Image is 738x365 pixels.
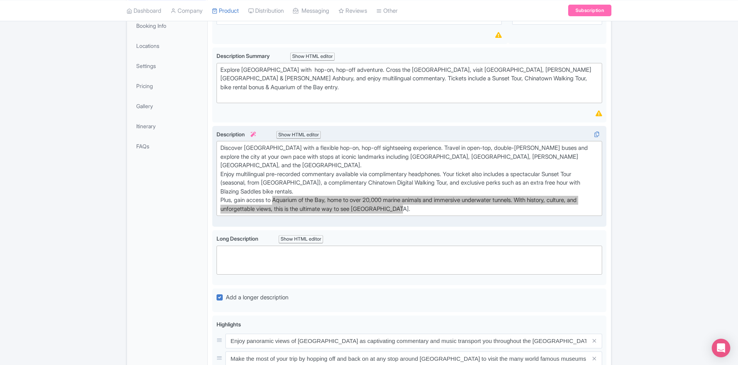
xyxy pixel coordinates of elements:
[129,97,206,115] a: Gallery
[129,138,206,155] a: FAQs
[217,53,271,59] span: Description Summary
[290,53,335,61] div: Show HTML editor
[217,131,257,138] span: Description
[129,17,206,34] a: Booking Info
[712,339,730,357] div: Open Intercom Messenger
[217,321,241,328] span: Highlights
[226,294,288,301] span: Add a longer description
[568,5,611,16] a: Subscription
[129,77,206,95] a: Pricing
[129,117,206,135] a: Itinerary
[220,144,598,213] div: Discover [GEOGRAPHIC_DATA] with a flexible hop-on, hop-off sightseeing experience. Travel in open...
[129,57,206,75] a: Settings
[276,131,321,139] div: Show HTML editor
[129,37,206,54] a: Locations
[217,235,259,242] span: Long Description
[220,66,598,100] div: Explore [GEOGRAPHIC_DATA] with hop-on, hop-off adventure. Cross the [GEOGRAPHIC_DATA], visit [GEO...
[279,235,323,243] div: Show HTML editor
